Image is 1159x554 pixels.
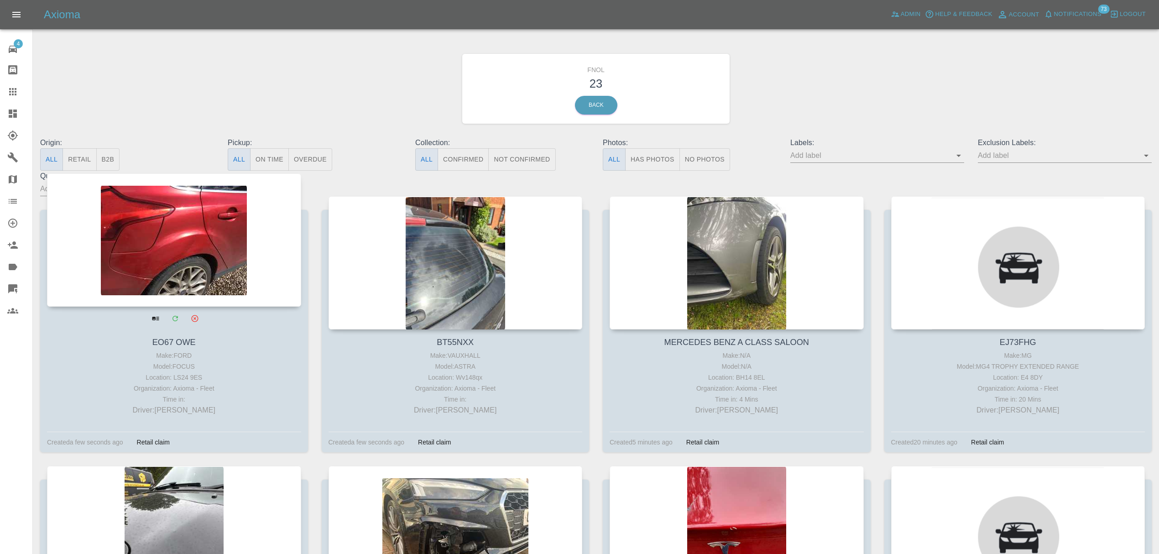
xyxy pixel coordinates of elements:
div: Make: VAUXHALL [331,350,580,361]
button: Confirmed [438,148,489,171]
button: B2B [96,148,120,171]
button: Retail [63,148,96,171]
a: View [146,309,165,328]
input: Add quoter [40,182,200,196]
p: Quoters: [40,171,214,182]
p: Collection: [415,137,589,148]
div: Time in: 4 Mins [612,394,861,405]
div: Organization: Axioma - Fleet [612,383,861,394]
div: Retail claim [130,437,177,448]
a: EJ73FHG [1000,338,1036,347]
div: Created a few seconds ago [329,437,405,448]
div: Organization: Axioma - Fleet [49,383,299,394]
a: BT55NXX [437,338,474,347]
p: Driver: [PERSON_NAME] [49,405,299,416]
button: All [40,148,63,171]
div: Location: Wv148qx [331,372,580,383]
a: Back [575,96,617,115]
div: Time in: [49,394,299,405]
div: Model: MG4 TROPHY EXTENDED RANGE [893,361,1143,372]
span: Admin [901,9,921,20]
div: Model: N/A [612,361,861,372]
button: Not Confirmed [488,148,555,171]
div: Created a few seconds ago [47,437,123,448]
a: Admin [888,7,923,21]
button: Help & Feedback [923,7,994,21]
div: Created 20 minutes ago [891,437,958,448]
div: Time in: [331,394,580,405]
p: Driver: [PERSON_NAME] [612,405,861,416]
div: Retail claim [679,437,726,448]
button: No Photos [679,148,730,171]
p: Pickup: [228,137,402,148]
h3: 23 [469,75,723,92]
span: Notifications [1054,9,1102,20]
span: Account [1009,10,1039,20]
p: Labels: [790,137,964,148]
button: On Time [250,148,289,171]
span: Help & Feedback [935,9,992,20]
h6: FNOL [469,61,723,75]
button: All [603,148,626,171]
div: Model: ASTRA [331,361,580,372]
button: All [415,148,438,171]
button: Has Photos [625,148,680,171]
div: Model: FOCUS [49,361,299,372]
button: All [228,148,251,171]
a: MERCEDES BENZ A CLASS SALOON [664,338,809,347]
button: Open [952,149,965,162]
div: Location: BH14 8EL [612,372,861,383]
a: Modify [166,309,184,328]
p: Driver: [PERSON_NAME] [331,405,580,416]
div: Make: N/A [612,350,861,361]
div: Make: FORD [49,350,299,361]
button: Notifications [1042,7,1104,21]
span: Logout [1120,9,1146,20]
button: Overdue [288,148,332,171]
p: Exclusion Labels: [978,137,1152,148]
p: Photos: [603,137,777,148]
input: Add label [978,148,1138,162]
span: 4 [14,39,23,48]
span: 73 [1098,5,1109,14]
h5: Axioma [44,7,80,22]
div: Organization: Axioma - Fleet [893,383,1143,394]
button: Archive [185,309,204,328]
button: Logout [1107,7,1148,21]
p: Origin: [40,137,214,148]
p: Driver: [PERSON_NAME] [893,405,1143,416]
div: Retail claim [964,437,1011,448]
div: Location: E4 8DY [893,372,1143,383]
div: Created 5 minutes ago [610,437,673,448]
a: EO67 OWE [152,338,196,347]
a: Account [995,7,1042,22]
div: Retail claim [411,437,458,448]
div: Location: LS24 9ES [49,372,299,383]
div: Organization: Axioma - Fleet [331,383,580,394]
input: Add label [790,148,950,162]
button: Open drawer [5,4,27,26]
button: Open [1140,149,1153,162]
div: Time in: 20 Mins [893,394,1143,405]
div: Make: MG [893,350,1143,361]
